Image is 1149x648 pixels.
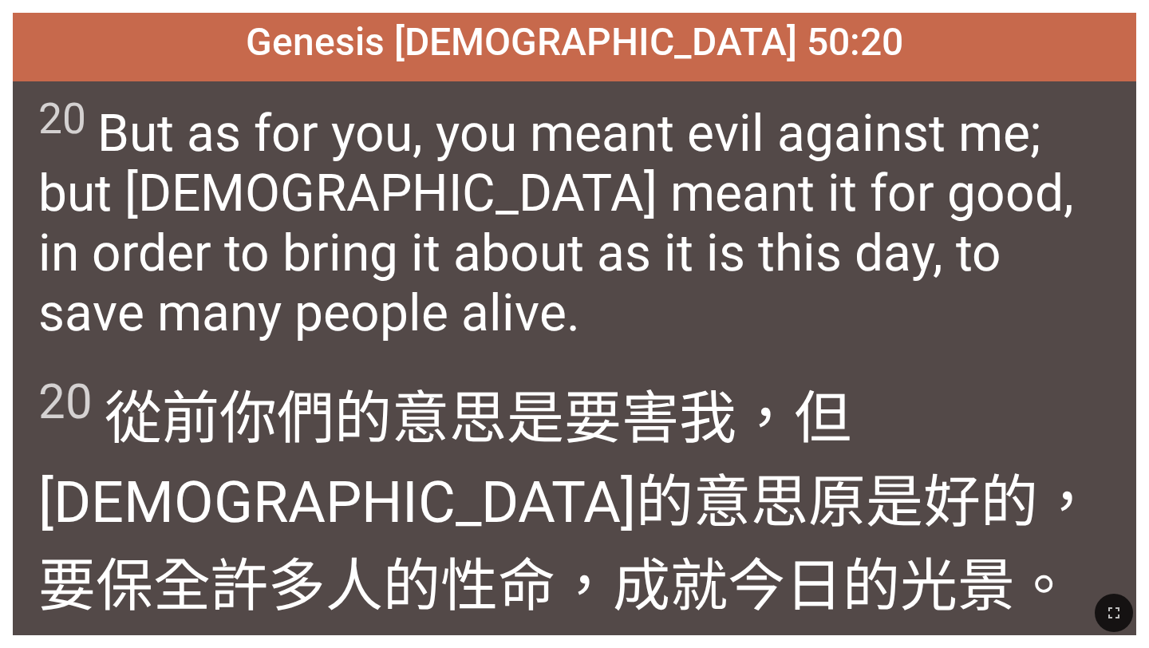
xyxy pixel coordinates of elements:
sup: 20 [38,373,93,430]
wh7227: 人 [326,552,1072,620]
wh4616: 保全 [96,552,1072,620]
span: Genesis [DEMOGRAPHIC_DATA] 50:20 [246,19,903,65]
wh2421: ，成就 [555,552,1072,620]
span: 從前你們的意思 [38,371,1110,622]
wh3117: 的光景。 [843,552,1072,620]
wh5971: 的性命 [383,552,1072,620]
wh: 許多 [211,552,1072,620]
wh7451: 我，但 [DEMOGRAPHIC_DATA] [38,385,1096,620]
span: But as for you, you meant evil against me; but [DEMOGRAPHIC_DATA] meant it for good, in order to ... [38,94,1110,343]
wh6213: 今日 [728,552,1072,620]
sup: 20 [38,94,86,144]
wh2803: 是要害 [38,385,1096,620]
